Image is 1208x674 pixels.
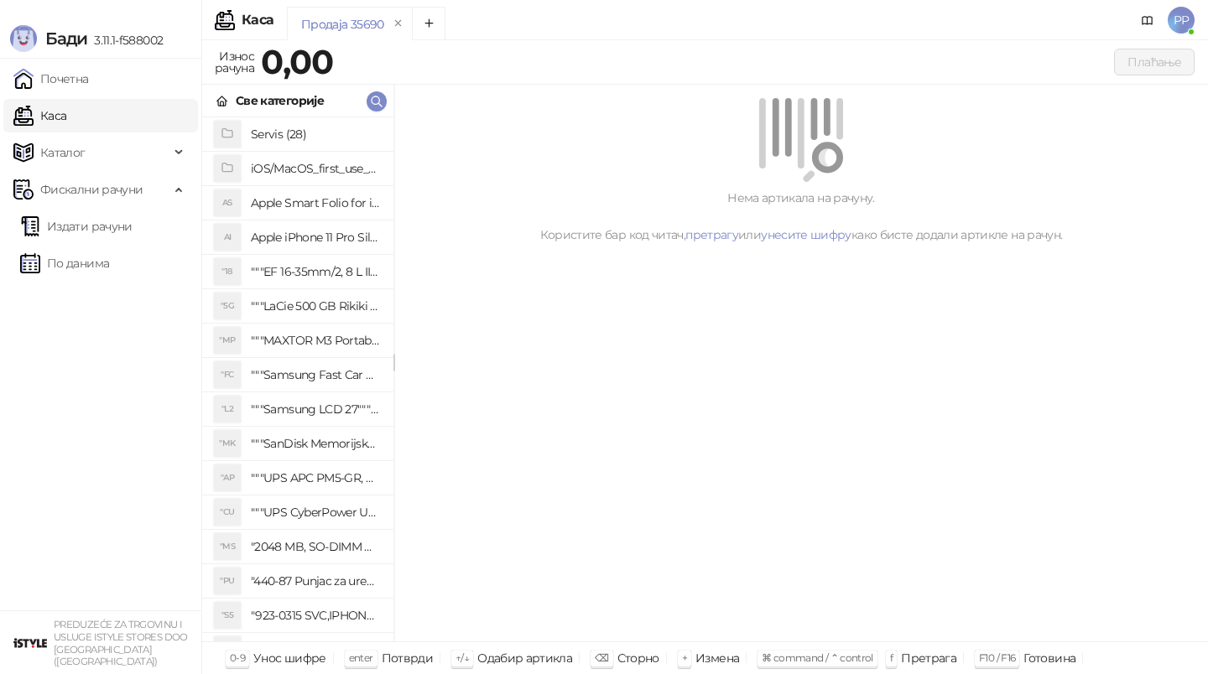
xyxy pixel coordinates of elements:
[214,568,241,594] div: "PU
[901,647,956,669] div: Претрага
[214,327,241,354] div: "MP
[214,396,241,423] div: "L2
[301,15,384,34] div: Продаја 35690
[456,651,469,664] span: ↑/↓
[87,33,163,48] span: 3.11.1-f588002
[685,227,738,242] a: претрагу
[890,651,893,664] span: f
[13,626,47,660] img: 64x64-companyLogo-77b92cf4-9946-4f36-9751-bf7bb5fd2c7d.png
[1134,7,1161,34] a: Документација
[251,155,380,182] h4: iOS/MacOS_first_use_assistance (4)
[214,499,241,526] div: "CU
[251,499,380,526] h4: """UPS CyberPower UT650EG, 650VA/360W , line-int., s_uko, desktop"""
[382,647,434,669] div: Потврди
[251,602,380,629] h4: "923-0315 SVC,IPHONE 5/5S BATTERY REMOVAL TRAY Držač za iPhone sa kojim se otvara display
[349,651,373,664] span: enter
[388,17,409,31] button: remove
[251,533,380,560] h4: "2048 MB, SO-DIMM DDRII, 667 MHz, Napajanje 1,8 0,1 V, Latencija CL5"
[214,430,241,457] div: "MK
[214,602,241,629] div: "S5
[251,464,380,491] h4: """UPS APC PM5-GR, Essential Surge Arrest,5 utic_nica"""
[251,258,380,285] h4: """EF 16-35mm/2, 8 L III USM"""
[251,361,380,388] h4: """Samsung Fast Car Charge Adapter, brzi auto punja_, boja crna"""
[251,327,380,354] h4: """MAXTOR M3 Portable 2TB 2.5"""" crni eksterni hard disk HX-M201TCB/GM"""
[214,224,241,251] div: AI
[54,619,188,667] small: PREDUZEĆE ZA TRGOVINU I USLUGE ISTYLE STORES DOO [GEOGRAPHIC_DATA] ([GEOGRAPHIC_DATA])
[251,189,380,216] h4: Apple Smart Folio for iPad mini (A17 Pro) - Sage
[13,99,66,132] a: Каса
[1023,647,1075,669] div: Готовина
[595,651,608,664] span: ⌫
[40,136,86,169] span: Каталог
[251,121,380,148] h4: Servis (28)
[242,13,273,27] div: Каса
[979,651,1015,664] span: F10 / F16
[10,25,37,52] img: Logo
[214,533,241,560] div: "MS
[253,647,326,669] div: Унос шифре
[13,62,89,96] a: Почетна
[477,647,572,669] div: Одабир артикла
[251,568,380,594] h4: "440-87 Punjac za uredjaje sa micro USB portom 4/1, Stand."
[214,361,241,388] div: "FC
[20,210,133,243] a: Издати рачуни
[214,293,241,319] div: "5G
[202,117,393,641] div: grid
[1168,7,1195,34] span: PP
[214,464,241,491] div: "AP
[762,651,873,664] span: ⌘ command / ⌃ control
[251,293,380,319] h4: """LaCie 500 GB Rikiki USB 3.0 / Ultra Compact & Resistant aluminum / USB 3.0 / 2.5"""""""
[214,189,241,216] div: AS
[251,430,380,457] h4: """SanDisk Memorijska kartica 256GB microSDXC sa SD adapterom SDSQXA1-256G-GN6MA - Extreme PLUS, ...
[1114,49,1195,75] button: Плаћање
[682,651,687,664] span: +
[45,29,87,49] span: Бади
[214,258,241,285] div: "18
[251,636,380,663] h4: "923-0448 SVC,IPHONE,TOURQUE DRIVER KIT .65KGF- CM Šrafciger "
[20,246,109,280] a: По данима
[251,396,380,423] h4: """Samsung LCD 27"""" C27F390FHUXEN"""
[230,651,245,664] span: 0-9
[251,224,380,251] h4: Apple iPhone 11 Pro Silicone Case - Black
[211,45,258,79] div: Износ рачуна
[617,647,659,669] div: Сторно
[236,91,324,110] div: Све категорије
[761,227,851,242] a: унесите шифру
[214,636,241,663] div: "SD
[412,7,445,40] button: Add tab
[40,173,143,206] span: Фискални рачуни
[695,647,739,669] div: Измена
[261,41,333,82] strong: 0,00
[414,189,1188,244] div: Нема артикала на рачуну. Користите бар код читач, или како бисте додали артикле на рачун.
